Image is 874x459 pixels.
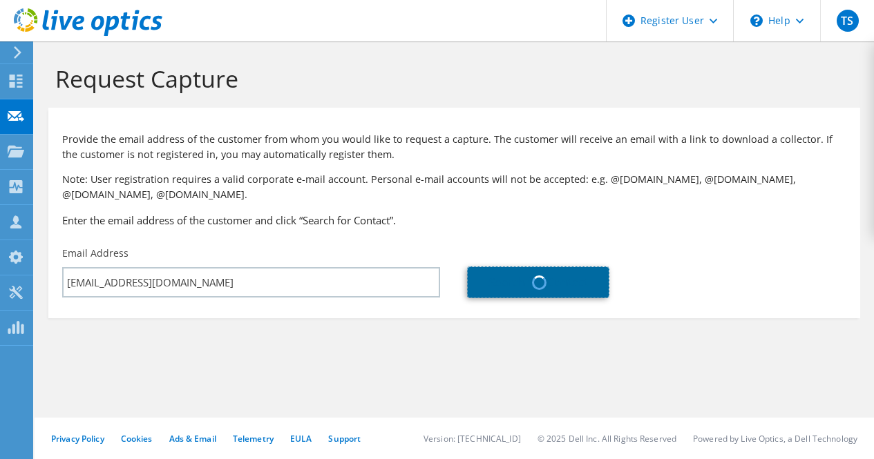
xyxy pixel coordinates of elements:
[51,433,104,445] a: Privacy Policy
[62,213,846,228] h3: Enter the email address of the customer and click “Search for Contact”.
[62,172,846,202] p: Note: User registration requires a valid corporate e-mail account. Personal e-mail accounts will ...
[837,10,859,32] span: TS
[468,267,609,297] a: Search for Contact
[538,433,676,445] li: © 2025 Dell Inc. All Rights Reserved
[693,433,857,445] li: Powered by Live Optics, a Dell Technology
[62,246,129,260] label: Email Address
[328,433,361,445] a: Support
[121,433,153,445] a: Cookies
[424,433,521,445] li: Version: [TECHNICAL_ID]
[55,64,846,93] h1: Request Capture
[233,433,274,445] a: Telemetry
[750,14,763,27] svg: \n
[62,132,846,162] p: Provide the email address of the customer from whom you would like to request a capture. The cust...
[290,433,312,445] a: EULA
[169,433,216,445] a: Ads & Email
